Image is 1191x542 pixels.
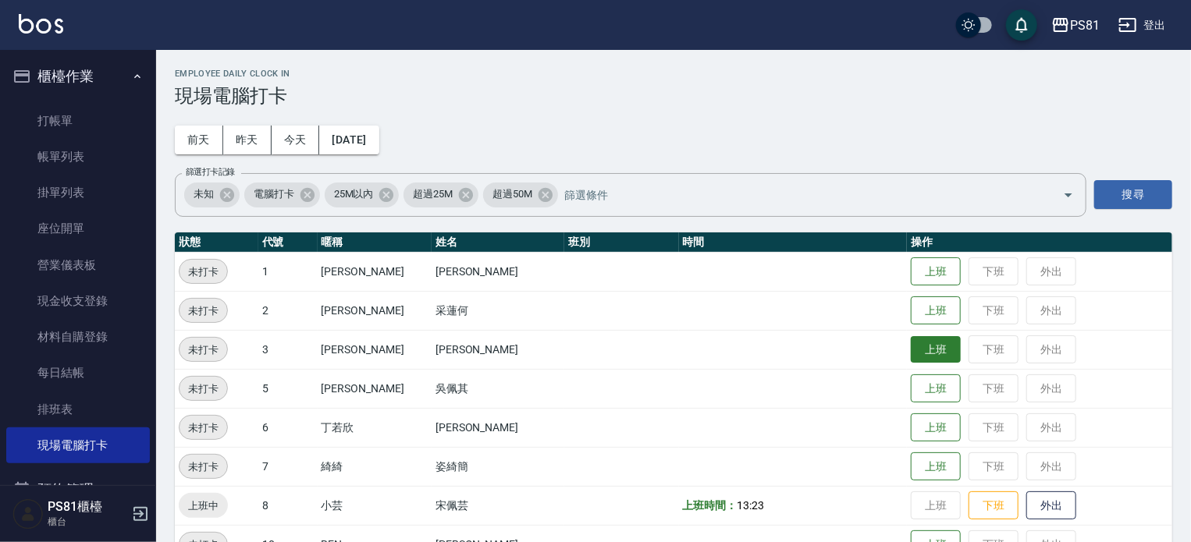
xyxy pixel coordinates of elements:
[175,126,223,154] button: 前天
[911,413,961,442] button: 上班
[258,252,318,291] td: 1
[244,186,304,202] span: 電腦打卡
[318,252,432,291] td: [PERSON_NAME]
[180,381,227,397] span: 未打卡
[1045,9,1106,41] button: PS81
[258,447,318,486] td: 7
[6,319,150,355] a: 材料自購登錄
[911,257,961,286] button: 上班
[404,186,462,202] span: 超過25M
[911,374,961,403] button: 上班
[318,369,432,408] td: [PERSON_NAME]
[560,181,1036,208] input: 篩選條件
[258,486,318,525] td: 8
[258,408,318,447] td: 6
[6,355,150,391] a: 每日結帳
[1094,180,1172,209] button: 搜尋
[319,126,379,154] button: [DATE]
[318,486,432,525] td: 小芸
[184,186,223,202] span: 未知
[6,211,150,246] a: 座位開單
[258,291,318,330] td: 2
[272,126,320,154] button: 今天
[911,296,961,325] button: 上班
[432,291,564,330] td: 采蓮何
[325,182,400,207] div: 25M以內
[175,85,1172,107] h3: 現場電腦打卡
[180,264,227,280] span: 未打卡
[6,247,150,283] a: 營業儀表板
[258,330,318,369] td: 3
[1006,9,1037,41] button: save
[12,498,44,530] img: Person
[186,166,235,178] label: 篩選打卡記錄
[223,126,272,154] button: 昨天
[679,232,908,253] th: 時間
[1112,11,1172,40] button: 登出
[6,103,150,139] a: 打帳單
[318,291,432,330] td: [PERSON_NAME]
[6,139,150,175] a: 帳單列表
[180,420,227,436] span: 未打卡
[907,232,1172,253] th: 操作
[1070,16,1100,35] div: PS81
[483,182,558,207] div: 超過50M
[737,499,764,512] span: 13:23
[318,330,432,369] td: [PERSON_NAME]
[564,232,678,253] th: 班別
[432,330,564,369] td: [PERSON_NAME]
[969,491,1019,520] button: 下班
[175,69,1172,79] h2: Employee Daily Clock In
[179,498,228,514] span: 上班中
[318,408,432,447] td: 丁若欣
[911,336,961,363] button: 上班
[432,369,564,408] td: 吳佩其
[244,182,320,207] div: 電腦打卡
[180,303,227,319] span: 未打卡
[1056,182,1081,207] button: Open
[258,369,318,408] td: 5
[6,469,150,510] button: 預約管理
[325,186,383,202] span: 25M以內
[48,499,127,515] h5: PS81櫃檯
[432,252,564,291] td: [PERSON_NAME]
[432,447,564,486] td: 姿綺簡
[318,232,432,253] th: 暱稱
[180,342,227,358] span: 未打卡
[6,175,150,211] a: 掛單列表
[48,515,127,529] p: 櫃台
[6,427,150,463] a: 現場電腦打卡
[404,182,478,207] div: 超過25M
[180,459,227,475] span: 未打卡
[19,14,63,34] img: Logo
[184,182,240,207] div: 未知
[1026,491,1076,520] button: 外出
[432,232,564,253] th: 姓名
[432,408,564,447] td: [PERSON_NAME]
[318,447,432,486] td: 綺綺
[432,486,564,525] td: 宋佩芸
[6,391,150,427] a: 排班表
[6,283,150,319] a: 現金收支登錄
[175,232,258,253] th: 狀態
[483,186,542,202] span: 超過50M
[683,499,738,512] b: 上班時間：
[6,56,150,97] button: 櫃檯作業
[911,452,961,481] button: 上班
[258,232,318,253] th: 代號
